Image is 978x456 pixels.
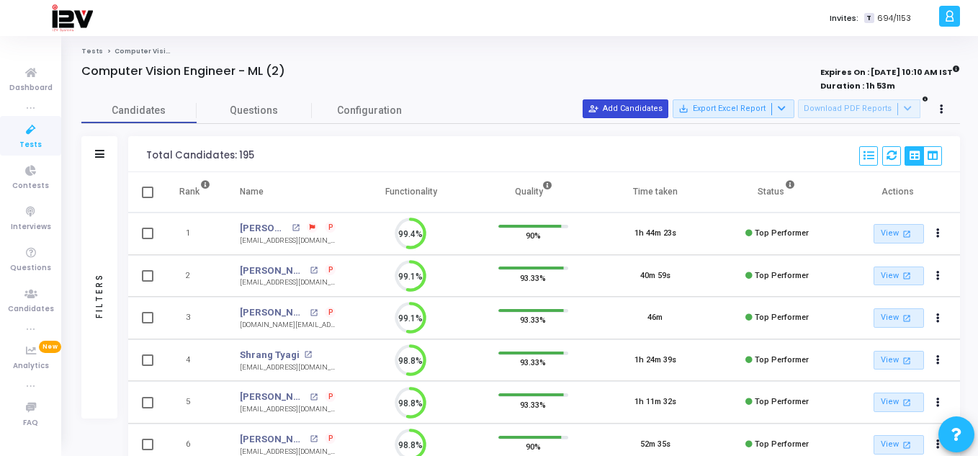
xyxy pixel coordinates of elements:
[350,172,472,213] th: Functionality
[798,99,920,118] button: Download PDF Reports
[164,381,225,424] td: 5
[51,4,93,32] img: logo
[928,435,948,455] button: Actions
[240,184,264,200] div: Name
[310,267,318,274] mat-icon: open_in_new
[520,397,546,411] span: 93.33%
[240,221,288,236] a: [PERSON_NAME]
[901,312,913,324] mat-icon: open_in_new
[755,355,809,365] span: Top Performer
[8,303,54,316] span: Candidates
[310,309,318,317] mat-icon: open_in_new
[820,80,895,91] strong: Duration : 1h 53m
[240,432,306,447] a: [PERSON_NAME]
[164,339,225,382] td: 4
[905,146,942,166] div: View Options
[901,269,913,282] mat-icon: open_in_new
[310,393,318,401] mat-icon: open_in_new
[928,224,948,244] button: Actions
[81,103,197,118] span: Candidates
[640,439,670,451] div: 52m 35s
[81,64,285,79] h4: Computer Vision Engineer - ML (2)
[830,12,858,24] label: Invites:
[240,404,336,415] div: [EMAIL_ADDRESS][DOMAIN_NAME]
[328,307,333,318] span: P
[864,13,874,24] span: T
[304,351,312,359] mat-icon: open_in_new
[240,277,336,288] div: [EMAIL_ADDRESS][DOMAIN_NAME]
[928,393,948,413] button: Actions
[328,264,333,276] span: P
[634,396,676,408] div: 1h 11m 32s
[19,139,42,151] span: Tests
[328,222,333,233] span: P
[240,305,306,320] a: [PERSON_NAME]
[328,433,333,444] span: P
[81,47,103,55] a: Tests
[472,172,594,213] th: Quality
[838,172,960,213] th: Actions
[901,439,913,451] mat-icon: open_in_new
[928,266,948,286] button: Actions
[310,435,318,443] mat-icon: open_in_new
[146,150,254,161] div: Total Candidates: 195
[164,213,225,255] td: 1
[874,351,924,370] a: View
[634,354,676,367] div: 1h 24m 39s
[240,362,336,373] div: [EMAIL_ADDRESS][DOMAIN_NAME]
[874,393,924,412] a: View
[197,103,312,118] span: Questions
[633,184,678,200] div: Time taken
[755,313,809,322] span: Top Performer
[81,47,960,56] nav: breadcrumb
[23,417,38,429] span: FAQ
[877,12,911,24] span: 694/1153
[755,228,809,238] span: Top Performer
[520,355,546,370] span: 93.33%
[755,271,809,280] span: Top Performer
[526,228,541,243] span: 90%
[164,172,225,213] th: Rank
[647,312,663,324] div: 46m
[11,221,51,233] span: Interviews
[115,47,236,55] span: Computer Vision Engineer - ML (2)
[874,267,924,286] a: View
[755,439,809,449] span: Top Performer
[292,224,300,232] mat-icon: open_in_new
[13,360,49,372] span: Analytics
[678,104,688,114] mat-icon: save_alt
[901,354,913,367] mat-icon: open_in_new
[716,172,838,213] th: Status
[9,82,53,94] span: Dashboard
[928,308,948,328] button: Actions
[164,297,225,339] td: 3
[240,348,300,362] a: Shrang Tyagi
[820,63,960,79] strong: Expires On : [DATE] 10:10 AM IST
[240,236,336,246] div: [EMAIL_ADDRESS][DOMAIN_NAME]
[10,262,51,274] span: Questions
[12,180,49,192] span: Contests
[520,313,546,327] span: 93.33%
[901,396,913,408] mat-icon: open_in_new
[337,103,402,118] span: Configuration
[39,341,61,353] span: New
[520,270,546,285] span: 93.33%
[874,224,924,243] a: View
[673,99,794,118] button: Export Excel Report
[874,435,924,455] a: View
[928,350,948,370] button: Actions
[874,308,924,328] a: View
[240,264,306,278] a: [PERSON_NAME]
[640,270,670,282] div: 40m 59s
[901,228,913,240] mat-icon: open_in_new
[240,390,306,404] a: [PERSON_NAME]
[164,255,225,298] td: 2
[240,320,336,331] div: [DOMAIN_NAME][EMAIL_ADDRESS][DOMAIN_NAME]
[526,439,541,454] span: 90%
[588,104,598,114] mat-icon: person_add_alt
[328,391,333,403] span: P
[755,397,809,406] span: Top Performer
[583,99,668,118] button: Add Candidates
[634,228,676,240] div: 1h 44m 23s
